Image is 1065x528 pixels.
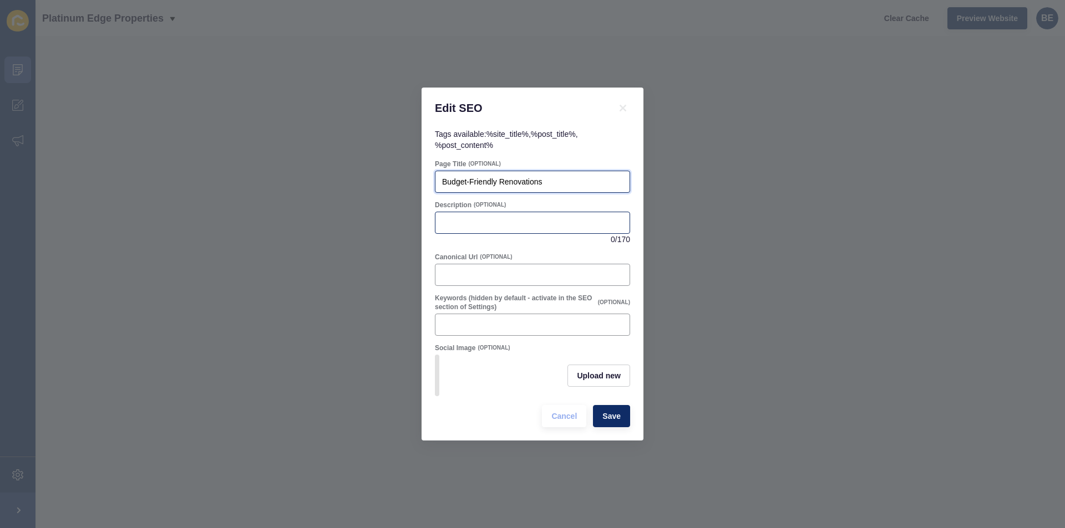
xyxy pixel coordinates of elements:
[435,130,578,150] span: Tags available: , ,
[435,253,478,262] label: Canonical Url
[593,405,630,427] button: Save
[435,141,493,150] code: %post_content%
[551,411,577,422] span: Cancel
[468,160,500,168] span: (OPTIONAL)
[617,234,630,245] span: 170
[435,160,466,168] label: Page Title
[480,253,512,261] span: (OPTIONAL)
[531,130,576,139] code: %post_title%
[567,365,630,387] button: Upload new
[486,130,529,139] code: %site_title%
[435,344,475,352] label: Social Image
[478,344,510,352] span: (OPTIONAL)
[435,101,602,115] h1: Edit SEO
[542,405,586,427] button: Cancel
[615,234,617,245] span: /
[598,299,630,306] span: (OPTIONAL)
[611,234,615,245] span: 0
[474,201,506,209] span: (OPTIONAL)
[435,294,596,311] label: Keywords (hidden by default - activate in the SEO section of Settings)
[435,201,471,209] label: Description
[577,370,621,381] span: Upload new
[602,411,621,422] span: Save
